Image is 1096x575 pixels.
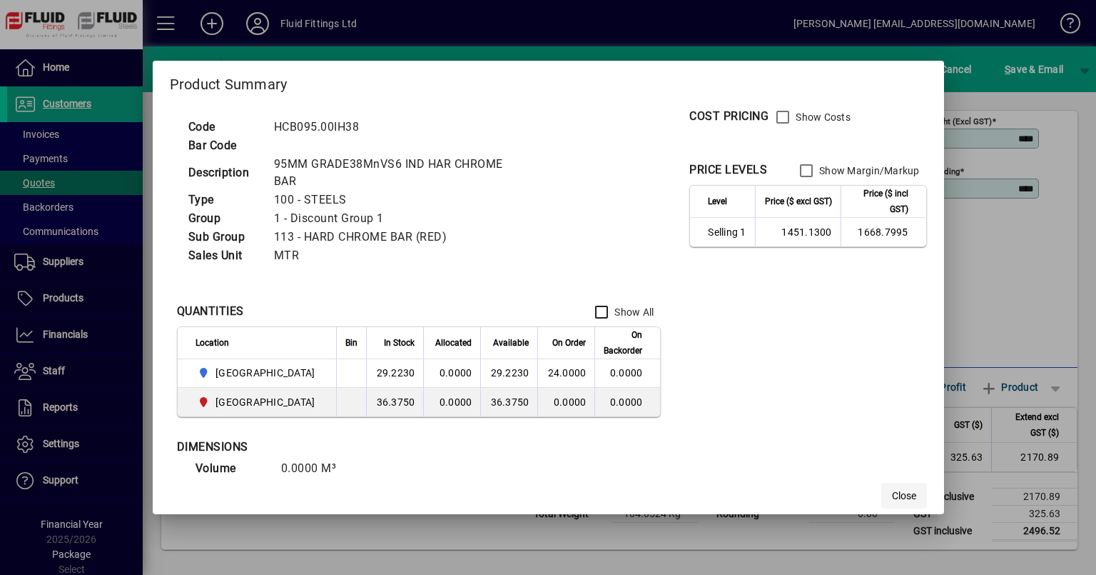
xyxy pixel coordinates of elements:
td: 95MM GRADE38MnVS6 IND HAR CHROME BAR [267,155,527,191]
div: PRICE LEVELS [689,161,767,179]
td: MTR [267,246,527,265]
td: 0.0000 [594,359,660,388]
td: 113 - HARD CHROME BAR (RED) [267,228,527,246]
span: In Stock [384,335,415,351]
td: Type [181,191,267,209]
td: 29.2230 [366,359,423,388]
span: Close [892,489,916,504]
label: Show All [612,305,654,319]
div: DIMENSIONS [177,439,534,456]
td: 0.0000 [423,359,480,388]
span: On Order [552,335,586,351]
td: 0.0000 [594,388,660,416]
span: [GEOGRAPHIC_DATA] [215,366,315,380]
td: 29.2230 [480,359,537,388]
td: HCB095.00IH38 [267,118,527,136]
span: CHRISTCHURCH [196,394,321,411]
span: Selling 1 [708,225,746,239]
td: 0.0000 M³ [274,459,360,478]
span: 24.0000 [548,367,587,379]
td: 1668.7995 [841,218,926,246]
label: Show Margin/Markup [816,164,920,178]
td: Sales Unit [181,246,267,265]
td: 1451.1300 [755,218,841,246]
td: 0.0000 [423,388,480,416]
td: Group [181,209,267,228]
span: [GEOGRAPHIC_DATA] [215,395,315,409]
span: On Backorder [604,327,642,359]
td: 36.3750 [480,388,537,416]
button: Close [881,483,927,509]
td: 36.3750 [366,388,423,416]
label: Show Costs [793,110,851,124]
td: Sub Group [181,228,267,246]
td: Bar Code [181,136,267,155]
span: Price ($ excl GST) [765,194,832,209]
td: 1 - Discount Group 1 [267,209,527,228]
td: Code [181,118,267,136]
span: Available [493,335,529,351]
span: Level [708,194,727,209]
td: 100 - STEELS [267,191,527,209]
td: Volume [188,459,274,478]
span: Allocated [435,335,472,351]
td: Description [181,155,267,191]
h2: Product Summary [153,61,944,102]
span: Bin [345,335,357,351]
span: AUCKLAND [196,364,321,381]
div: QUANTITIES [177,303,244,320]
span: Location [196,335,229,351]
span: 0.0000 [554,396,587,408]
div: COST PRICING [689,108,768,125]
span: Price ($ incl GST) [850,186,908,217]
